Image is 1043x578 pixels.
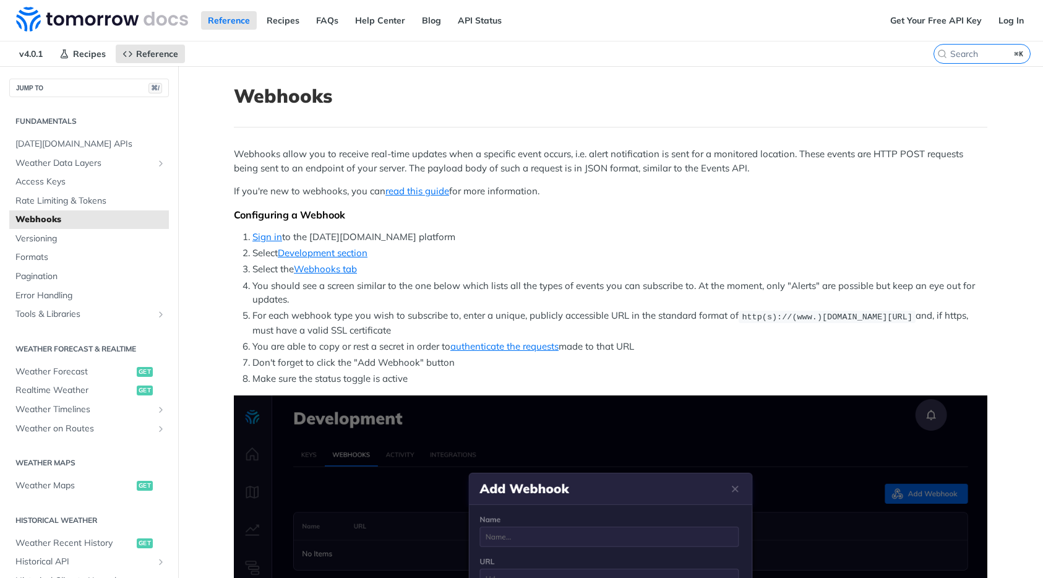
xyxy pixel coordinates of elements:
li: For each webhook type you wish to subscribe to, enter a unique, publicly accessible URL in the st... [252,309,987,337]
button: Show subpages for Historical API [156,557,166,567]
span: Webhooks [15,214,166,226]
kbd: ⌘K [1011,48,1027,60]
a: Historical APIShow subpages for Historical API [9,553,169,571]
span: get [137,367,153,377]
a: Help Center [348,11,412,30]
img: Tomorrow.io Weather API Docs [16,7,188,32]
a: FAQs [309,11,345,30]
span: Recipes [73,48,106,59]
a: Webhooks [9,210,169,229]
a: Development section [278,247,367,259]
a: Tools & LibrariesShow subpages for Tools & Libraries [9,305,169,324]
h2: Historical Weather [9,515,169,526]
a: Error Handling [9,287,169,305]
span: Access Keys [15,176,166,188]
a: Access Keys [9,173,169,191]
li: You are able to copy or rest a secret in order to made to that URL [252,340,987,354]
button: Show subpages for Weather Timelines [156,405,166,415]
button: JUMP TO⌘/ [9,79,169,97]
a: read this guide [385,185,449,197]
a: Weather on RoutesShow subpages for Weather on Routes [9,420,169,438]
h2: Weather Maps [9,457,169,468]
span: Rate Limiting & Tokens [15,195,166,207]
button: Show subpages for Weather on Routes [156,424,166,434]
a: Sign in [252,231,282,243]
span: [DATE][DOMAIN_NAME] APIs [15,138,166,150]
a: Weather Mapsget [9,477,169,495]
span: Pagination [15,270,166,283]
span: http(s)://(www.)[DOMAIN_NAME][URL] [742,312,912,321]
a: Formats [9,248,169,267]
li: You should see a screen similar to the one below which lists all the types of events you can subs... [252,279,987,307]
a: Webhooks tab [294,263,357,275]
li: Make sure the status toggle is active [252,372,987,386]
span: Weather Maps [15,480,134,492]
span: Weather on Routes [15,423,153,435]
li: Select the [252,262,987,277]
span: Weather Forecast [15,366,134,378]
a: authenticate the requests [450,340,559,352]
span: v4.0.1 [12,45,49,63]
p: Webhooks allow you to receive real-time updates when a specific event occurs, i.e. alert notifica... [234,147,987,175]
a: Reference [201,11,257,30]
span: get [137,481,153,491]
span: Realtime Weather [15,384,134,397]
a: Reference [116,45,185,63]
span: get [137,538,153,548]
a: Pagination [9,267,169,286]
h2: Weather Forecast & realtime [9,343,169,355]
button: Show subpages for Weather Data Layers [156,158,166,168]
a: Recipes [260,11,306,30]
span: Tools & Libraries [15,308,153,321]
a: Weather Data LayersShow subpages for Weather Data Layers [9,154,169,173]
a: Recipes [53,45,113,63]
a: [DATE][DOMAIN_NAME] APIs [9,135,169,153]
a: Versioning [9,230,169,248]
span: Versioning [15,233,166,245]
li: to the [DATE][DOMAIN_NAME] platform [252,230,987,244]
svg: Search [937,49,947,59]
span: Formats [15,251,166,264]
span: Historical API [15,556,153,568]
h2: Fundamentals [9,116,169,127]
div: Configuring a Webhook [234,209,987,221]
a: Log In [992,11,1031,30]
span: Weather Data Layers [15,157,153,170]
a: Realtime Weatherget [9,381,169,400]
a: Blog [415,11,448,30]
a: Rate Limiting & Tokens [9,192,169,210]
p: If you're new to webhooks, you can for more information. [234,184,987,199]
span: Error Handling [15,290,166,302]
span: Weather Recent History [15,537,134,550]
a: Weather Forecastget [9,363,169,381]
button: Show subpages for Tools & Libraries [156,309,166,319]
li: Select [252,246,987,261]
a: Weather Recent Historyget [9,534,169,553]
span: Reference [136,48,178,59]
span: get [137,386,153,395]
li: Don't forget to click the "Add Webhook" button [252,356,987,370]
span: Weather Timelines [15,403,153,416]
span: ⌘/ [148,83,162,93]
a: API Status [451,11,509,30]
a: Weather TimelinesShow subpages for Weather Timelines [9,400,169,419]
h1: Webhooks [234,85,987,107]
a: Get Your Free API Key [883,11,989,30]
